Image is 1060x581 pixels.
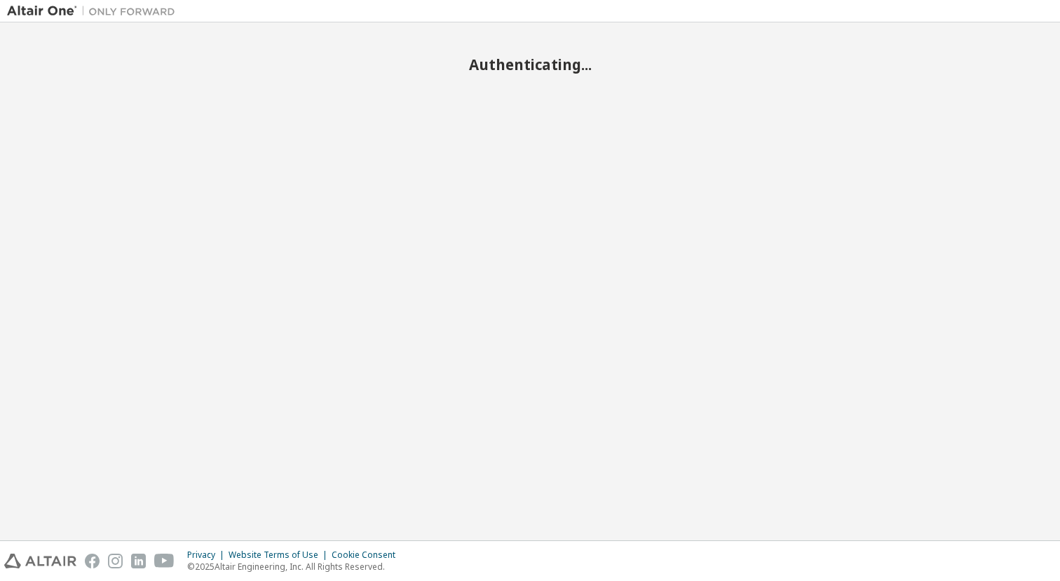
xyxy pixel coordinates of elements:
div: Cookie Consent [332,549,404,561]
div: Privacy [187,549,229,561]
img: altair_logo.svg [4,554,76,568]
p: © 2025 Altair Engineering, Inc. All Rights Reserved. [187,561,404,573]
img: facebook.svg [85,554,100,568]
img: instagram.svg [108,554,123,568]
h2: Authenticating... [7,55,1053,74]
img: linkedin.svg [131,554,146,568]
div: Website Terms of Use [229,549,332,561]
img: Altair One [7,4,182,18]
img: youtube.svg [154,554,175,568]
